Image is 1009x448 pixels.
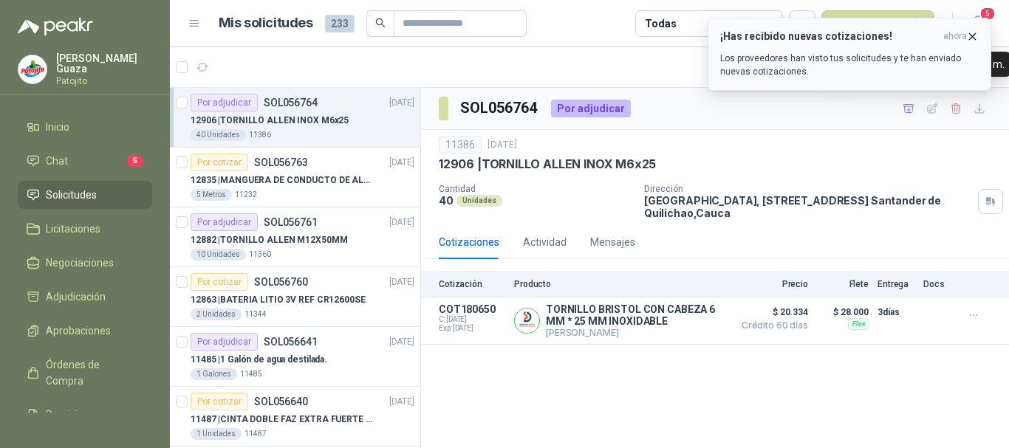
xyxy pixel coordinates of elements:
a: Licitaciones [18,215,152,243]
div: Por cotizar [191,393,248,410]
div: 1 Galones [191,368,237,380]
p: COT180650 [439,303,505,315]
div: Todas [645,15,676,32]
p: 11487 | CINTA DOBLE FAZ EXTRA FUERTE MARCA:3M [191,413,374,427]
p: 11386 [249,129,271,141]
span: Aprobaciones [46,323,111,339]
p: SOL056763 [254,157,308,168]
p: Cotización [439,279,505,289]
a: Aprobaciones [18,317,152,345]
a: Por adjudicarSOL056764[DATE] 12906 |TORNILLO ALLEN INOX M6x2540 Unidades11386 [170,88,420,148]
div: 40 Unidades [191,129,246,141]
h3: SOL056764 [460,97,539,120]
h1: Mis solicitudes [219,13,313,34]
div: Por adjudicar [191,333,258,351]
p: SOL056760 [254,277,308,287]
div: Mensajes [590,234,635,250]
span: $ 20.334 [734,303,808,321]
span: Remisiones [46,407,100,423]
div: 5 Metros [191,189,232,201]
p: Entrega [878,279,914,289]
p: [DATE] [389,156,414,170]
p: Cantidad [439,184,632,194]
p: [DATE] [389,275,414,289]
span: C: [DATE] [439,315,505,324]
span: 233 [325,15,355,32]
p: SOL056761 [264,217,318,227]
span: Inicio [46,119,69,135]
p: [DATE] [389,96,414,110]
button: Nueva solicitud [821,10,934,37]
p: 12906 | TORNILLO ALLEN INOX M6x25 [439,156,656,172]
p: 3 días [878,303,914,321]
img: Logo peakr [18,18,93,35]
a: Órdenes de Compra [18,351,152,395]
p: 11487 [244,428,267,440]
div: Por cotizar [191,154,248,171]
p: 11344 [244,309,267,320]
a: Remisiones [18,401,152,429]
a: Adjudicación [18,283,152,311]
p: [DATE] [389,395,414,409]
p: Los proveedores han visto tus solicitudes y te han enviado nuevas cotizaciones. [720,52,979,78]
p: [DATE] [389,335,414,349]
a: Por adjudicarSOL056761[DATE] 12882 |TORNILLO ALLEN M12X50MM10 Unidades11360 [170,207,420,267]
span: Chat [46,153,68,169]
p: [DATE] [488,138,517,152]
p: 40 [439,194,454,207]
span: ahora [943,30,967,43]
span: search [375,18,386,28]
a: Por adjudicarSOL056641[DATE] 11485 |1 Galón de agua destilada.1 Galones11485 [170,327,420,387]
p: 12882 | TORNILLO ALLEN M12X50MM [191,233,347,247]
button: 5 [965,10,991,37]
p: TORNILLO BRISTOL CON CABEZA 6 MM * 25 MM INOXIDABLE [546,303,725,327]
div: Cotizaciones [439,234,499,250]
p: 12863 | BATERIA LITIO 3V REF CR12600SE [191,293,366,307]
p: 11232 [235,189,257,201]
span: 5 [979,7,996,21]
div: 1 Unidades [191,428,242,440]
p: [DATE] [389,216,414,230]
span: Órdenes de Compra [46,356,138,389]
p: $ 28.000 [817,303,869,321]
p: SOL056640 [254,396,308,407]
p: Patojito [56,77,152,86]
div: 11386 [439,136,482,154]
p: 12835 | MANGUERA DE CONDUCTO DE ALAMBRE DE ACERO PU [191,173,374,187]
div: Unidades [456,195,502,207]
div: Por adjudicar [191,213,258,231]
span: Solicitudes [46,187,97,203]
a: Por cotizarSOL056640[DATE] 11487 |CINTA DOBLE FAZ EXTRA FUERTE MARCA:3M1 Unidades11487 [170,387,420,447]
div: Flex [848,318,869,330]
div: 10 Unidades [191,249,246,261]
div: Por cotizar [191,273,248,291]
span: 5 [127,155,143,167]
a: Chat5 [18,147,152,175]
img: Company Logo [515,309,539,333]
a: Solicitudes [18,181,152,209]
p: Flete [817,279,869,289]
div: Por adjudicar [191,94,258,111]
div: Actividad [523,234,567,250]
button: ¡Has recibido nuevas cotizaciones!ahora Los proveedores han visto tus solicitudes y te han enviad... [708,18,991,91]
span: Crédito 60 días [734,321,808,330]
p: Precio [734,279,808,289]
a: Por cotizarSOL056763[DATE] 12835 |MANGUERA DE CONDUCTO DE ALAMBRE DE ACERO PU5 Metros11232 [170,148,420,207]
p: Producto [514,279,725,289]
h3: ¡Has recibido nuevas cotizaciones! [720,30,937,43]
span: Licitaciones [46,221,100,237]
img: Company Logo [18,55,47,83]
p: 11485 | 1 Galón de agua destilada. [191,353,327,367]
p: [PERSON_NAME] [546,327,725,338]
p: SOL056764 [264,97,318,108]
span: Exp: [DATE] [439,324,505,333]
div: 2 Unidades [191,309,242,320]
div: Por adjudicar [551,100,631,117]
p: [GEOGRAPHIC_DATA], [STREET_ADDRESS] Santander de Quilichao , Cauca [644,194,972,219]
p: 11360 [249,249,271,261]
span: Negociaciones [46,255,114,271]
p: Docs [923,279,953,289]
p: Dirección [644,184,972,194]
p: [PERSON_NAME] Guaza [56,53,152,74]
a: Por cotizarSOL056760[DATE] 12863 |BATERIA LITIO 3V REF CR12600SE2 Unidades11344 [170,267,420,327]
